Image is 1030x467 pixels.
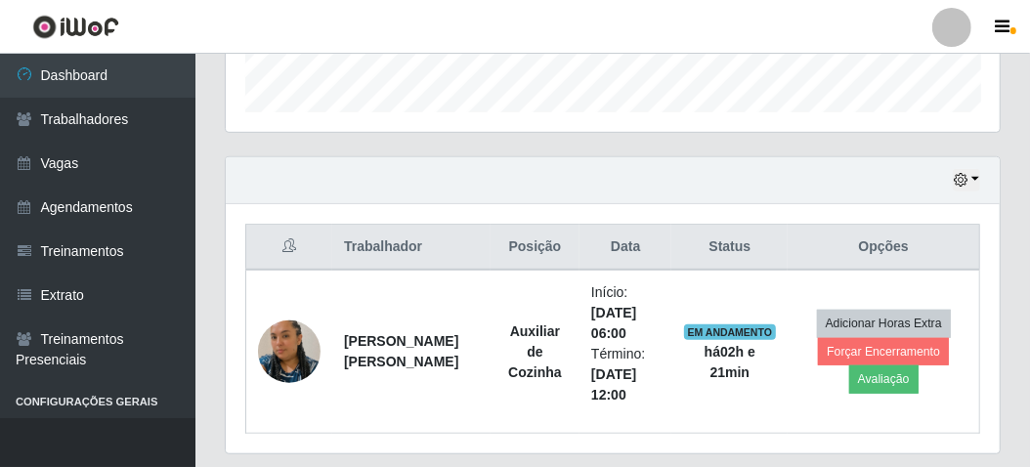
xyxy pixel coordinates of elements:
th: Data [579,225,671,271]
button: Avaliação [849,365,919,393]
img: 1744393540297.jpeg [258,296,321,407]
th: Opções [788,225,979,271]
li: Término: [591,344,660,405]
strong: há 02 h e 21 min [705,344,755,380]
time: [DATE] 06:00 [591,305,636,341]
button: Forçar Encerramento [818,338,949,365]
th: Posição [491,225,579,271]
strong: Auxiliar de Cozinha [508,323,561,380]
img: CoreUI Logo [32,15,119,39]
li: Início: [591,282,660,344]
span: EM ANDAMENTO [684,324,777,340]
time: [DATE] 12:00 [591,366,636,403]
th: Trabalhador [332,225,491,271]
button: Adicionar Horas Extra [817,310,951,337]
strong: [PERSON_NAME] [PERSON_NAME] [344,333,458,369]
th: Status [671,225,788,271]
